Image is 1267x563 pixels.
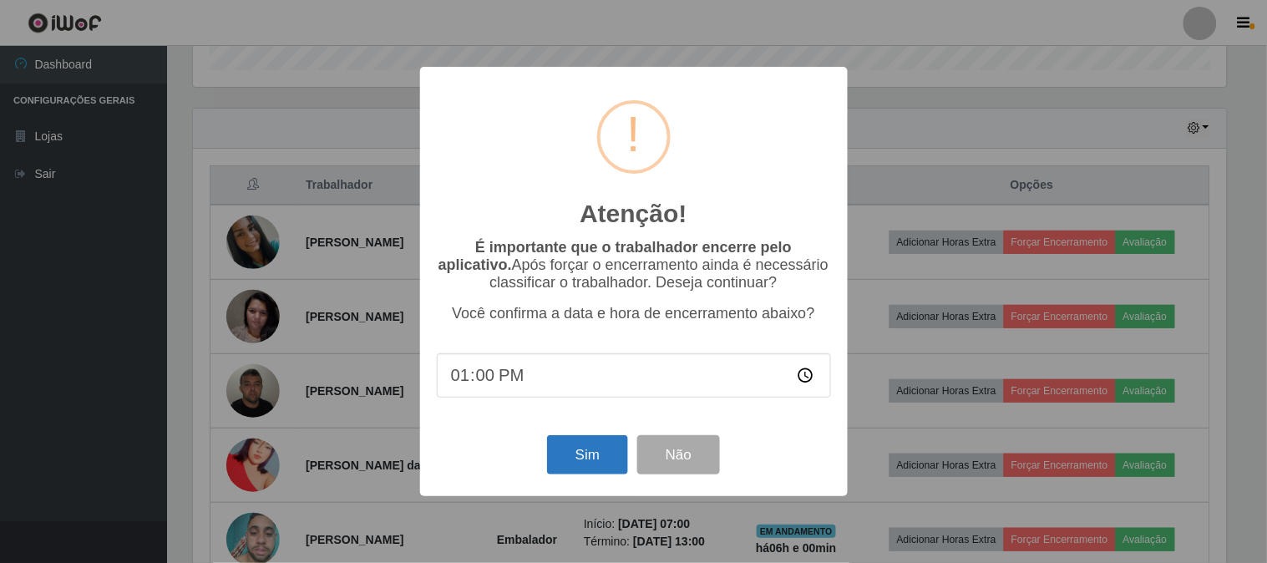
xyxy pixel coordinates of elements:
[437,305,831,322] p: Você confirma a data e hora de encerramento abaixo?
[547,435,628,474] button: Sim
[437,239,831,292] p: Após forçar o encerramento ainda é necessário classificar o trabalhador. Deseja continuar?
[580,199,687,229] h2: Atenção!
[438,239,792,273] b: É importante que o trabalhador encerre pelo aplicativo.
[637,435,720,474] button: Não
